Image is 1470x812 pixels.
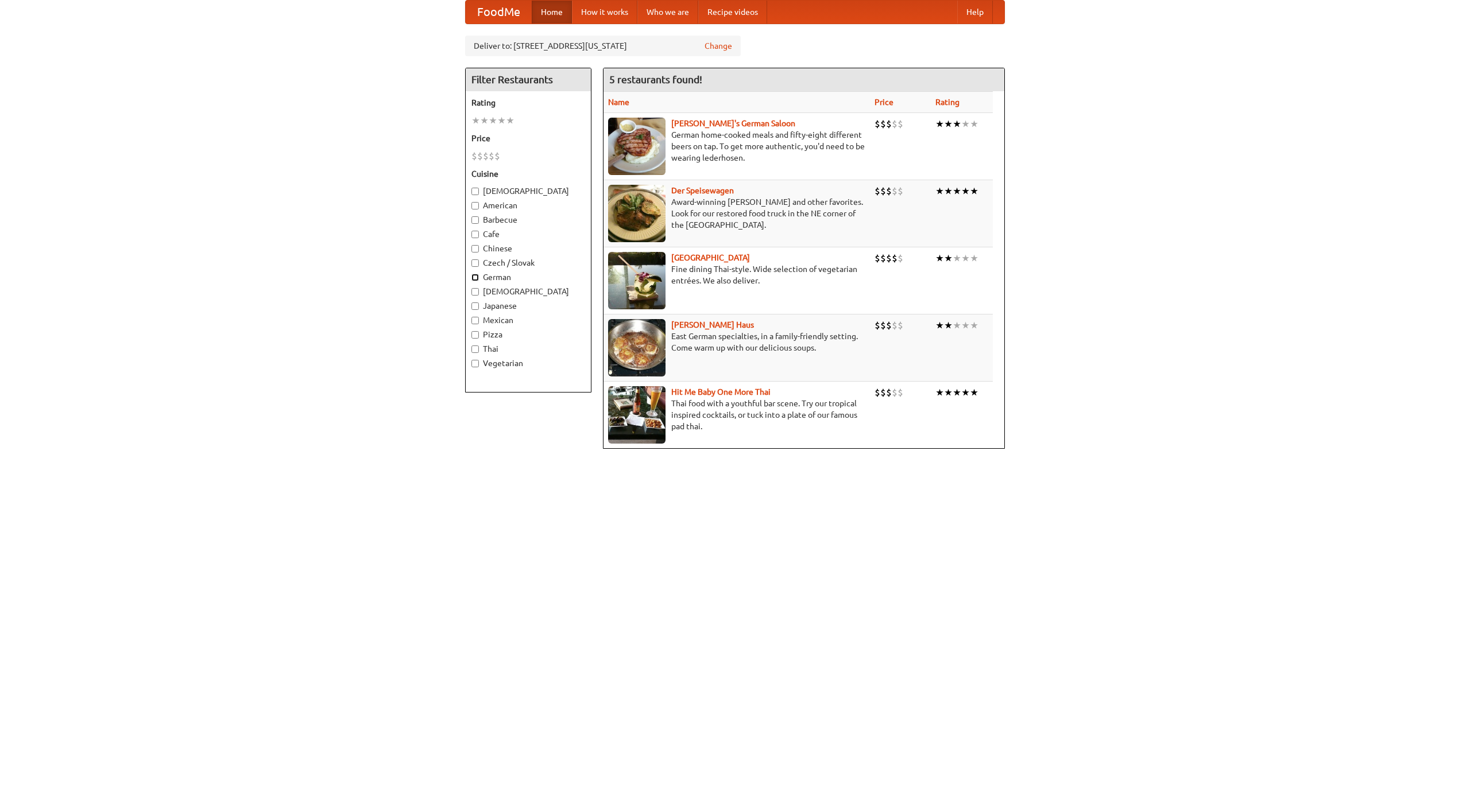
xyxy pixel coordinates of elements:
p: East German specialties, in a family-friendly setting. Come warm up with our delicious soups. [608,331,865,353]
a: Help [957,1,993,24]
label: Chinese [471,243,585,254]
a: Name [608,98,629,107]
a: Change [705,40,732,52]
a: [PERSON_NAME]'s German Saloon [671,119,795,128]
li: ★ [953,386,961,399]
p: Award-winning [PERSON_NAME] and other favorites. Look for our restored food truck in the NE corne... [608,196,865,231]
li: ★ [480,114,489,127]
label: Mexican [471,314,585,326]
label: [DEMOGRAPHIC_DATA] [471,286,585,297]
img: esthers.jpg [608,118,666,175]
li: ★ [961,319,970,332]
li: ★ [471,114,480,127]
li: ★ [961,252,970,265]
input: [DEMOGRAPHIC_DATA] [471,188,479,195]
label: Japanese [471,300,585,312]
li: $ [886,252,892,265]
li: $ [898,252,903,265]
li: $ [892,386,898,399]
label: German [471,271,585,283]
li: ★ [970,252,978,265]
label: American [471,200,585,211]
li: ★ [935,386,944,399]
li: $ [880,185,886,197]
li: $ [875,319,880,332]
li: $ [886,118,892,130]
label: Vegetarian [471,358,585,369]
li: $ [471,150,477,162]
input: Japanese [471,302,479,310]
img: babythai.jpg [608,386,666,444]
li: ★ [961,185,970,197]
li: ★ [953,185,961,197]
li: ★ [970,185,978,197]
label: Barbecue [471,214,585,226]
li: $ [898,118,903,130]
li: $ [880,319,886,332]
input: Thai [471,345,479,353]
a: [GEOGRAPHIC_DATA] [671,253,750,262]
p: Fine dining Thai-style. Wide selection of vegetarian entrées. We also deliver. [608,263,865,286]
li: $ [892,319,898,332]
li: $ [880,386,886,399]
li: ★ [961,118,970,130]
li: $ [483,150,489,162]
li: ★ [935,252,944,265]
input: Czech / Slovak [471,259,479,267]
b: [PERSON_NAME] Haus [671,320,754,329]
label: Pizza [471,329,585,340]
input: German [471,274,479,281]
img: speisewagen.jpg [608,185,666,242]
label: [DEMOGRAPHIC_DATA] [471,185,585,197]
input: Chinese [471,245,479,252]
a: Hit Me Baby One More Thai [671,387,771,397]
li: ★ [944,252,953,265]
li: $ [880,118,886,130]
li: ★ [944,118,953,130]
a: Who we are [637,1,698,24]
a: Price [875,98,893,107]
label: Thai [471,343,585,355]
a: Recipe videos [698,1,767,24]
a: Home [532,1,572,24]
h4: Filter Restaurants [466,68,591,91]
li: ★ [953,252,961,265]
h5: Rating [471,97,585,108]
img: kohlhaus.jpg [608,319,666,376]
li: ★ [953,118,961,130]
li: $ [875,386,880,399]
li: $ [886,319,892,332]
input: Pizza [471,331,479,339]
li: $ [477,150,483,162]
li: ★ [506,114,514,127]
li: $ [898,319,903,332]
a: Der Speisewagen [671,186,734,195]
li: ★ [944,319,953,332]
img: satay.jpg [608,252,666,309]
p: Thai food with a youthful bar scene. Try our tropical inspired cocktails, or tuck into a plate of... [608,398,865,432]
li: ★ [935,118,944,130]
li: $ [875,252,880,265]
p: German home-cooked meals and fifty-eight different beers on tap. To get more authentic, you'd nee... [608,129,865,164]
input: Cafe [471,231,479,238]
li: ★ [961,386,970,399]
input: Vegetarian [471,360,479,367]
li: $ [880,252,886,265]
li: ★ [935,319,944,332]
h5: Price [471,133,585,144]
li: $ [886,386,892,399]
li: $ [892,185,898,197]
label: Czech / Slovak [471,257,585,269]
a: How it works [572,1,637,24]
li: ★ [935,185,944,197]
li: $ [898,386,903,399]
li: ★ [953,319,961,332]
input: American [471,202,479,209]
label: Cafe [471,228,585,240]
li: ★ [944,185,953,197]
li: $ [494,150,500,162]
li: ★ [970,118,978,130]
